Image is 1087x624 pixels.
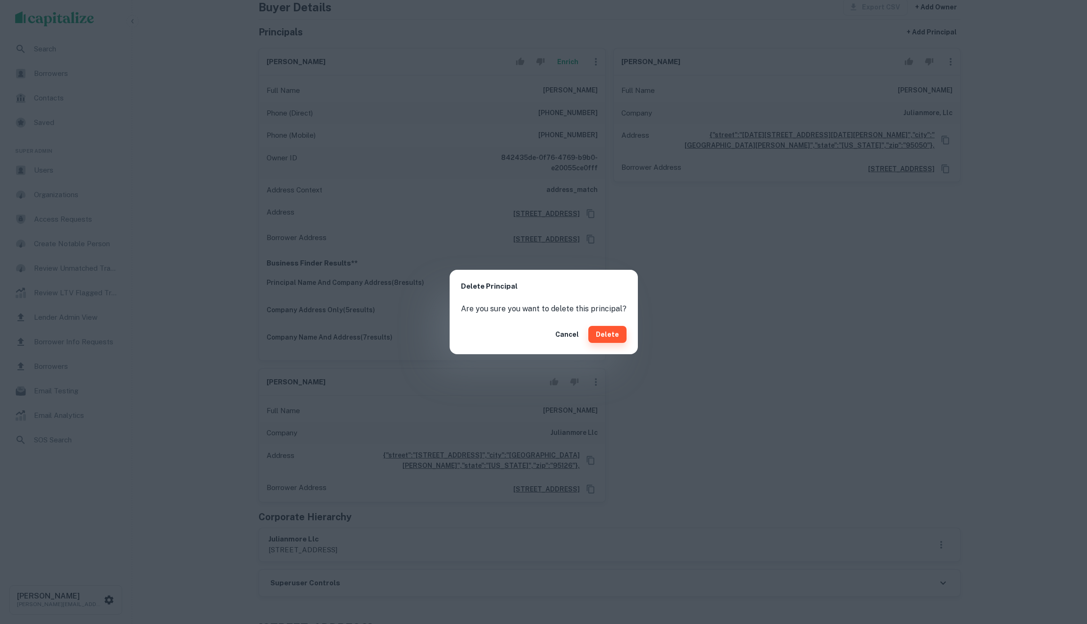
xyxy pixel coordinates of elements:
[461,303,627,315] p: Are you sure you want to delete this principal?
[450,270,638,303] h2: Delete Principal
[588,326,627,343] button: Delete
[552,326,583,343] button: Cancel
[1040,549,1087,594] iframe: Chat Widget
